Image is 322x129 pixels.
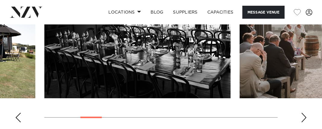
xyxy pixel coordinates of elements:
a: Locations [104,6,146,19]
button: Message Venue [242,6,285,19]
a: BLOG [146,6,168,19]
a: SUPPLIERS [168,6,202,19]
img: nzv-logo.png [10,7,43,17]
a: Capacities [202,6,238,19]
